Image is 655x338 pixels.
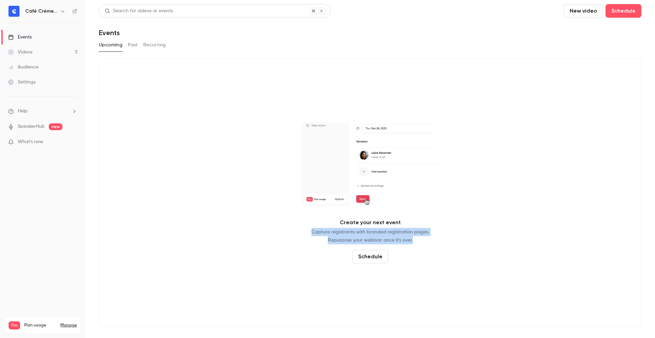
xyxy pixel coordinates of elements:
[25,8,57,15] h6: Café Crème Club
[105,7,173,15] div: Search for videos or events
[311,228,429,244] p: Capture registrants with branded registration pages. Repurpose your webinar once it's over.
[18,108,28,115] span: Help
[9,6,19,17] img: Café Crème Club
[8,64,39,71] div: Audience
[340,218,401,227] p: Create your next event
[99,29,120,37] h1: Events
[18,138,43,145] span: What's new
[8,108,77,115] li: help-dropdown-opener
[60,323,77,328] a: Manage
[18,123,45,130] a: SpeakerHub
[8,49,32,56] div: Videos
[8,79,35,86] div: Settings
[49,123,62,130] span: new
[99,40,122,50] button: Upcoming
[8,34,32,41] div: Events
[352,250,388,263] button: Schedule
[564,4,603,18] button: New video
[24,323,56,328] span: Plan usage
[128,40,138,50] button: Past
[9,321,20,329] span: Pro
[606,4,641,18] button: Schedule
[143,40,166,50] button: Recurring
